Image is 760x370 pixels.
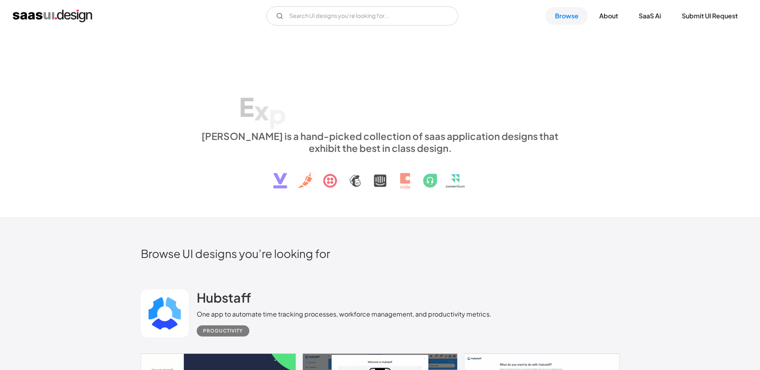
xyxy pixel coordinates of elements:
h2: Hubstaff [197,289,251,305]
form: Email Form [266,6,458,26]
img: text, icon, saas logo [259,154,501,195]
a: Browse [545,7,588,25]
h1: Explore SaaS UI design patterns & interactions. [197,61,564,122]
div: One app to automate time tracking processes, workforce management, and productivity metrics. [197,309,492,319]
div: p [269,98,286,129]
a: Hubstaff [197,289,251,309]
a: Submit UI Request [672,7,747,25]
a: home [13,10,92,22]
a: SaaS Ai [629,7,671,25]
div: x [254,95,269,126]
div: Productivity [203,326,243,336]
h2: Browse UI designs you’re looking for [141,246,620,260]
div: [PERSON_NAME] is a hand-picked collection of saas application designs that exhibit the best in cl... [197,130,564,154]
input: Search UI designs you're looking for... [266,6,458,26]
a: About [590,7,628,25]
